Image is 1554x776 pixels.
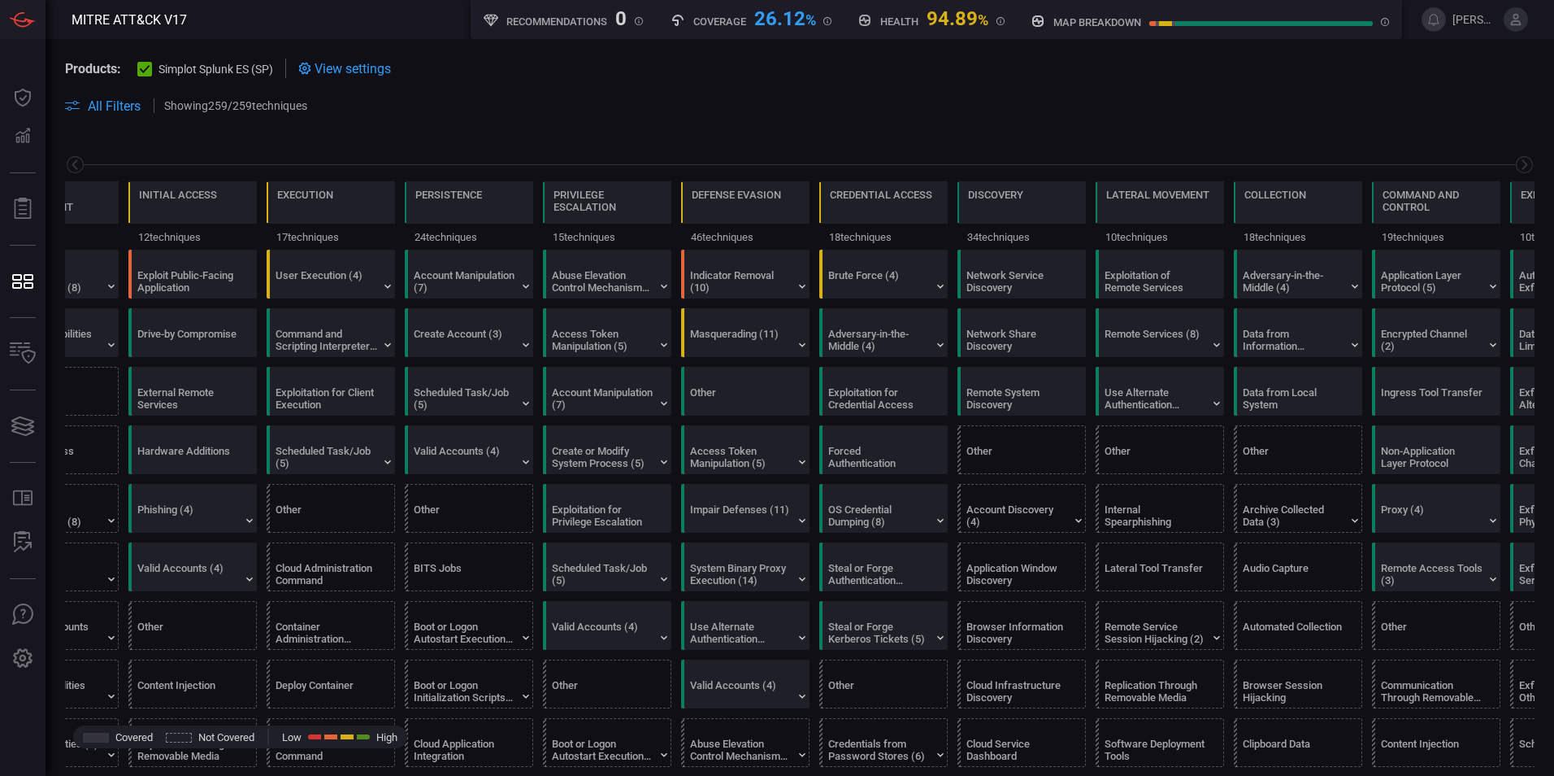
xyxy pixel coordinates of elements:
div: Valid Accounts (4) [137,562,239,586]
button: All Filters [65,98,141,114]
div: T1557: Adversary-in-the-Middle [819,308,948,357]
div: Other (Not covered) [405,484,533,533]
div: T1557: Adversary-in-the-Middle [1234,250,1362,299]
div: T1119: Automated Collection (Not covered) [1234,601,1362,650]
div: Other [681,367,810,416]
div: T1538: Cloud Service Dashboard (Not covered) [957,718,1086,767]
div: Account Manipulation (7) [552,386,653,411]
div: T1534: Internal Spearphishing (Not covered) [1096,484,1224,533]
div: T1098: Account Manipulation [543,367,671,416]
div: Data from Local System [1243,386,1344,411]
div: T1197: BITS Jobs (Not covered) [405,543,533,591]
div: External Remote Services [137,386,239,411]
div: User Execution (4) [276,269,377,294]
div: Content Injection [1381,738,1482,762]
button: ALERT ANALYSIS [3,523,42,562]
div: Other (Not covered) [543,660,671,708]
button: Simplot Splunk ES (SP) [137,60,273,76]
div: 18 techniques [1234,224,1362,250]
div: Command and Scripting Interpreter (12) [276,328,377,352]
div: T1068: Exploitation for Privilege Escalation [543,484,671,533]
div: T1078: Valid Accounts [128,543,257,591]
div: T1136: Create Account [405,308,533,357]
div: Other [137,621,239,645]
div: TA0009: Collection [1234,181,1362,250]
div: T1046: Network Service Discovery [957,250,1086,299]
button: Preferences [3,639,42,678]
div: Command and Control [1383,189,1490,213]
div: Steal or Forge Authentication Certificates [828,562,930,586]
div: Proxy (4) [1381,504,1482,528]
div: T1090: Proxy [1372,484,1500,533]
div: Remote Services (8) [1105,328,1206,352]
div: Other [966,445,1068,469]
div: Other (Not covered) [1096,425,1224,474]
div: T1550: Use Alternate Authentication Material [681,601,810,650]
div: Application Layer Protocol (5) [1381,269,1482,294]
div: T1021: Remote Services [1096,308,1224,357]
div: T1105: Ingress Tool Transfer [1372,367,1500,416]
button: MITRE - Detection Posture [3,262,42,301]
div: T1078: Valid Accounts [543,601,671,650]
div: Communication Through Removable Media [1381,679,1482,704]
div: Adversary-in-the-Middle (4) [1243,269,1344,294]
div: Impair Defenses (11) [690,504,792,528]
div: Exploitation for Credential Access [828,386,930,411]
div: T1200: Hardware Additions [128,425,257,474]
div: Exploit Public-Facing Application [137,269,239,294]
span: % [978,11,988,28]
div: Masquerading (11) [690,328,792,352]
div: Exploitation of Remote Services [1105,269,1206,294]
div: T1091: Replication Through Removable Media (Not covered) [128,718,257,767]
div: Valid Accounts (4) [690,679,792,704]
div: T1059: Command and Scripting Interpreter [267,308,395,357]
div: 26.12 [754,7,816,27]
div: T1610: Deploy Container (Not covered) [267,660,395,708]
div: 0 [615,7,627,27]
div: T1092: Communication Through Removable Media (Not covered) [1372,660,1500,708]
div: Cloud Administration Command [276,562,377,586]
div: Non-Application Layer Protocol [1381,445,1482,469]
div: Other [1381,621,1482,645]
div: T1003: OS Credential Dumping [819,484,948,533]
div: T1187: Forced Authentication [819,425,948,474]
div: Use Alternate Authentication Material (4) [1105,386,1206,411]
div: 34 techniques [957,224,1086,250]
div: Valid Accounts (4) [414,445,515,469]
div: T1671: Cloud Application Integration (Not covered) [405,718,533,767]
div: Other [690,386,792,411]
div: T1071: Application Layer Protocol [1372,250,1500,299]
div: Software Deployment Tools [1105,738,1206,762]
div: Forced Authentication [828,445,930,469]
span: [PERSON_NAME].[PERSON_NAME] [1452,13,1497,26]
div: T1110: Brute Force [819,250,948,299]
div: T1095: Non-Application Layer Protocol [1372,425,1500,474]
div: TA0003: Persistence [405,181,533,250]
div: T1010: Application Window Discovery (Not covered) [957,543,1086,591]
div: Replication Through Removable Media [1105,679,1206,704]
div: Cloud Service Dashboard [966,738,1068,762]
div: 19 techniques [1372,224,1500,250]
div: Replication Through Removable Media [137,738,239,762]
div: Persistence [415,189,482,201]
div: Other (Not covered) [957,425,1086,474]
div: T1558: Steal or Forge Kerberos Tickets [819,601,948,650]
div: T1087: Account Discovery (Not covered) [957,484,1086,533]
div: T1570: Lateral Tool Transfer (Not covered) [1096,543,1224,591]
div: T1072: Software Deployment Tools (Not covered) [1096,718,1224,767]
div: Browser Information Discovery [966,621,1068,645]
div: T1659: Content Injection (Not covered) [128,660,257,708]
div: 10 techniques [1096,224,1224,250]
div: Remote System Discovery [966,386,1068,411]
div: Other [552,679,653,704]
div: Other [828,679,930,704]
span: Not Covered [198,731,254,743]
div: Other [1243,445,1344,469]
div: Adversary-in-the-Middle (4) [828,328,930,352]
div: Network Service Discovery [966,269,1068,294]
div: Other (Not covered) [267,484,395,533]
div: Access Token Manipulation (5) [690,445,792,469]
div: Privilege Escalation [553,189,661,213]
div: T1078: Valid Accounts [681,660,810,708]
div: OS Credential Dumping (8) [828,504,930,528]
